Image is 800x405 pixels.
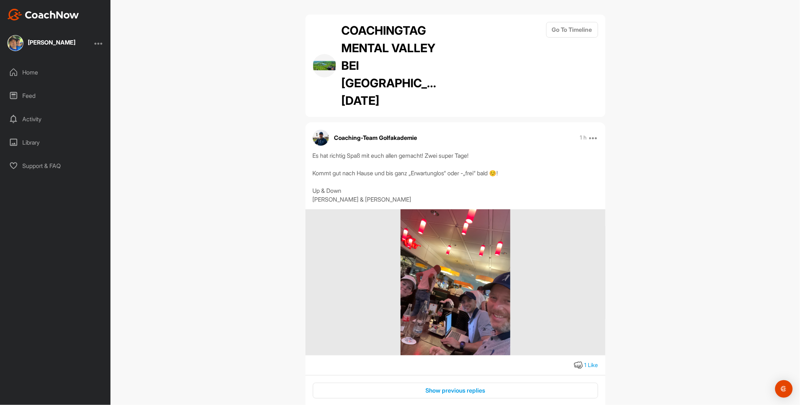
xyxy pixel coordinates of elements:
[4,87,107,105] div: Feed
[401,209,510,355] img: media
[580,134,586,141] p: 1 h
[775,380,793,398] div: Open Intercom Messenger
[4,157,107,175] div: Support & FAQ
[313,383,598,398] button: Show previous replies
[7,35,23,51] img: square_d3a48e1a16724b6ec4470e4a905de55e.jpg
[313,151,598,204] div: Es hat richtig Spaß mit euch allen gemacht! Zwei super Tage! Kommt gut nach Hause und bis ganz „E...
[546,22,598,110] a: Go To Timeline
[342,22,440,110] h2: COACHINGTAG MENTAL VALLEY BEI [GEOGRAPHIC_DATA] [DATE]
[4,63,107,81] div: Home
[313,130,329,146] img: avatar
[334,133,417,142] p: Coaching-Team Golfakademie
[28,39,75,45] div: [PERSON_NAME]
[546,22,598,38] button: Go To Timeline
[7,9,79,20] img: CoachNow
[585,361,598,370] div: 1 Like
[4,133,107,152] div: Library
[4,110,107,128] div: Activity
[313,54,336,77] img: avatar
[319,386,592,395] div: Show previous replies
